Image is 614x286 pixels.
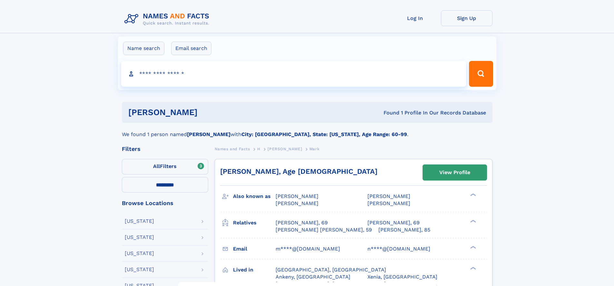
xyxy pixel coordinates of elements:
span: [PERSON_NAME] [268,147,302,151]
h3: Also known as [233,191,276,202]
h1: [PERSON_NAME] [128,108,291,116]
a: [PERSON_NAME], 69 [367,219,420,226]
div: [US_STATE] [125,235,154,240]
div: View Profile [439,165,470,180]
div: [US_STATE] [125,267,154,272]
a: H [257,145,260,153]
b: City: [GEOGRAPHIC_DATA], State: [US_STATE], Age Range: 60-99 [241,131,407,137]
label: Name search [123,42,164,55]
span: [PERSON_NAME] [367,193,410,199]
span: All [153,163,160,169]
span: Xenia, [GEOGRAPHIC_DATA] [367,274,437,280]
a: View Profile [423,165,487,180]
label: Filters [122,159,208,174]
a: [PERSON_NAME] [268,145,302,153]
div: ❯ [469,245,476,249]
a: Names and Facts [215,145,250,153]
span: [PERSON_NAME] [276,200,318,206]
div: Found 1 Profile In Our Records Database [290,109,486,116]
h3: Lived in [233,264,276,275]
span: H [257,147,260,151]
div: ❯ [469,266,476,270]
h3: Relatives [233,217,276,228]
input: search input [121,61,466,87]
span: [GEOGRAPHIC_DATA], [GEOGRAPHIC_DATA] [276,267,386,273]
h3: Email [233,243,276,254]
a: [PERSON_NAME], Age [DEMOGRAPHIC_DATA] [220,167,377,175]
a: [PERSON_NAME], 69 [276,219,328,226]
div: ❯ [469,193,476,197]
label: Email search [171,42,211,55]
div: ❯ [469,219,476,223]
div: Filters [122,146,208,152]
div: [US_STATE] [125,219,154,224]
a: Sign Up [441,10,492,26]
span: [PERSON_NAME] [276,193,318,199]
button: Search Button [469,61,493,87]
span: Ankeny, [GEOGRAPHIC_DATA] [276,274,350,280]
img: Logo Names and Facts [122,10,215,28]
b: [PERSON_NAME] [187,131,230,137]
span: Mark [309,147,319,151]
a: Log In [389,10,441,26]
div: Browse Locations [122,200,208,206]
span: [PERSON_NAME] [367,200,410,206]
a: [PERSON_NAME], 85 [378,226,430,233]
div: [US_STATE] [125,251,154,256]
a: [PERSON_NAME] [PERSON_NAME], 59 [276,226,372,233]
div: We found 1 person named with . [122,123,492,138]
